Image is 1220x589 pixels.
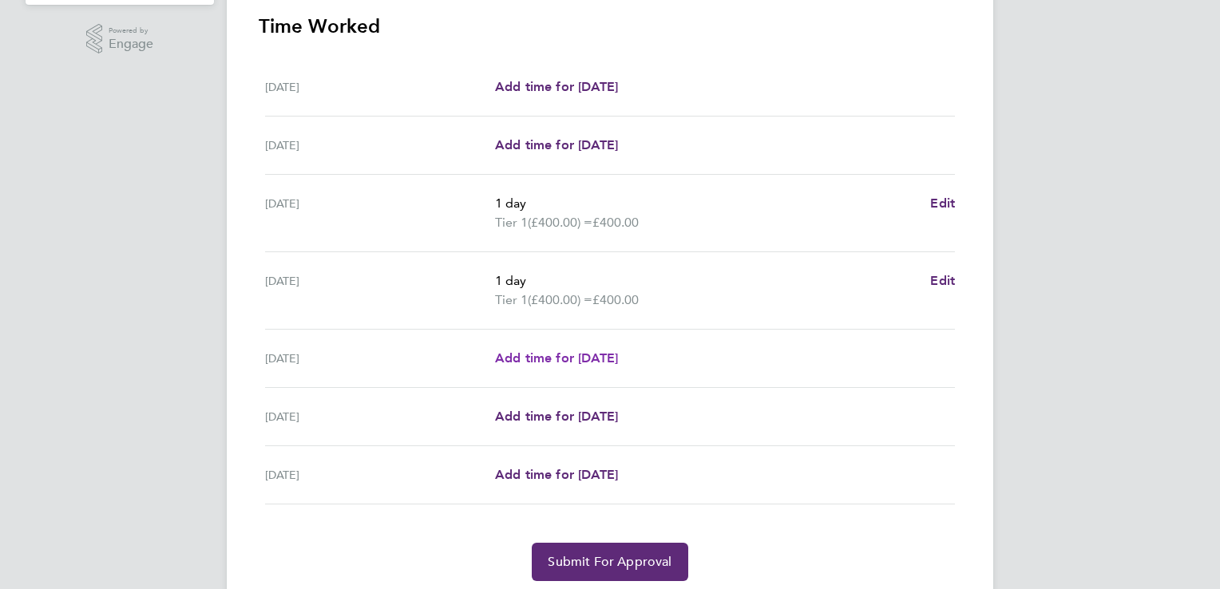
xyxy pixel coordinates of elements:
[495,350,618,366] span: Add time for [DATE]
[265,465,495,484] div: [DATE]
[592,292,639,307] span: £400.00
[495,465,618,484] a: Add time for [DATE]
[265,77,495,97] div: [DATE]
[532,543,687,581] button: Submit For Approval
[930,194,955,213] a: Edit
[495,79,618,94] span: Add time for [DATE]
[265,194,495,232] div: [DATE]
[495,291,528,310] span: Tier 1
[495,194,917,213] p: 1 day
[495,136,618,155] a: Add time for [DATE]
[265,349,495,368] div: [DATE]
[495,349,618,368] a: Add time for [DATE]
[86,24,154,54] a: Powered byEngage
[495,137,618,152] span: Add time for [DATE]
[930,271,955,291] a: Edit
[109,24,153,38] span: Powered by
[495,271,917,291] p: 1 day
[495,213,528,232] span: Tier 1
[930,196,955,211] span: Edit
[528,215,592,230] span: (£400.00) =
[109,38,153,51] span: Engage
[495,77,618,97] a: Add time for [DATE]
[592,215,639,230] span: £400.00
[548,554,671,570] span: Submit For Approval
[495,409,618,424] span: Add time for [DATE]
[265,407,495,426] div: [DATE]
[495,467,618,482] span: Add time for [DATE]
[265,271,495,310] div: [DATE]
[259,14,961,39] h3: Time Worked
[495,407,618,426] a: Add time for [DATE]
[930,273,955,288] span: Edit
[528,292,592,307] span: (£400.00) =
[265,136,495,155] div: [DATE]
